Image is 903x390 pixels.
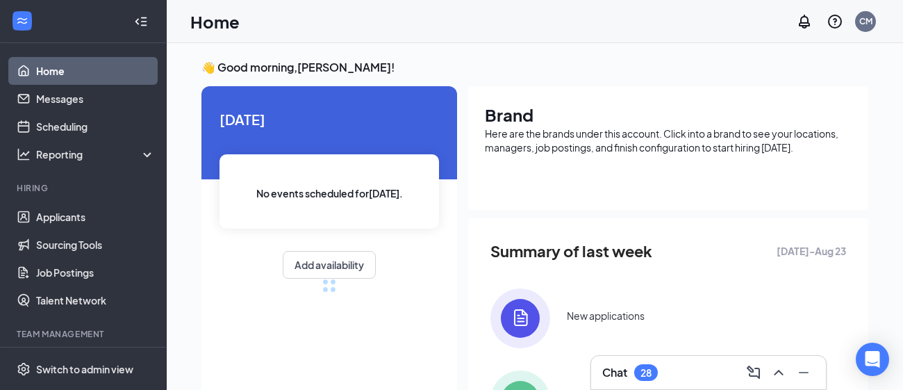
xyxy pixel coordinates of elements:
a: Talent Network [36,286,155,314]
a: Scheduling [36,113,155,140]
svg: QuestionInfo [827,13,843,30]
a: Sourcing Tools [36,231,155,259]
h3: Chat [602,365,627,380]
h1: Brand [485,103,852,127]
button: ComposeMessage [743,361,765,384]
div: Team Management [17,328,152,340]
button: ChevronUp [768,361,790,384]
svg: Settings [17,362,31,376]
div: Switch to admin view [36,362,133,376]
svg: Minimize [795,364,812,381]
span: Summary of last week [490,239,652,263]
a: Job Postings [36,259,155,286]
div: loading meetings... [322,279,336,293]
svg: ChevronUp [770,364,787,381]
button: Minimize [793,361,815,384]
div: New applications [567,309,645,323]
div: CM [859,15,872,27]
div: Open Intercom Messenger [856,343,889,376]
div: 28 [640,367,652,379]
h1: Home [190,10,240,33]
svg: Analysis [17,147,31,161]
div: Reporting [36,147,156,161]
a: Messages [36,85,155,113]
h3: 👋 Good morning, [PERSON_NAME] ! [201,60,868,75]
span: [DATE] [219,108,439,130]
button: Add availability [283,251,376,279]
div: Hiring [17,182,152,194]
svg: WorkstreamLogo [15,14,29,28]
svg: ComposeMessage [745,364,762,381]
span: [DATE] - Aug 23 [777,243,846,259]
svg: Collapse [134,15,148,29]
a: Applicants [36,203,155,231]
img: icon [490,289,550,348]
a: Home [36,57,155,85]
div: Here are the brands under this account. Click into a brand to see your locations, managers, job p... [485,127,852,154]
svg: Notifications [796,13,813,30]
span: No events scheduled for [DATE] . [256,186,403,201]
